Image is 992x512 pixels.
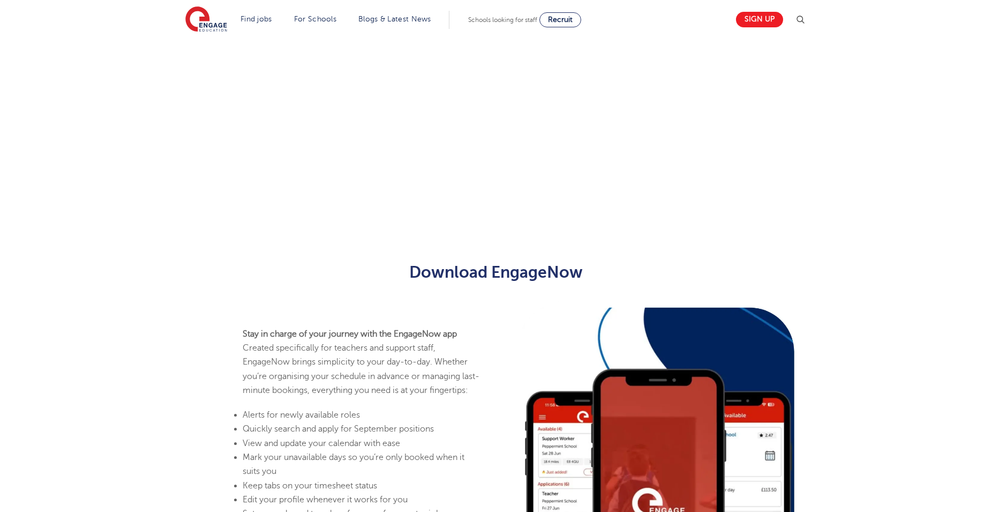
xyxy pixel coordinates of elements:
[234,263,759,281] h2: Download EngageNow
[185,6,227,33] img: Engage Education
[243,408,482,422] li: Alerts for newly available roles
[243,493,482,507] li: Edit your profile whenever it works for you
[241,15,272,23] a: Find jobs
[358,15,431,23] a: Blogs & Latest News
[468,16,537,24] span: Schools looking for staff
[548,16,573,24] span: Recruit
[294,15,336,23] a: For Schools
[243,329,457,339] strong: Stay in charge of your journey with the EngageNow app
[736,12,783,27] a: Sign up
[243,450,482,479] li: Mark your unavailable days so you’re only booked when it suits you
[243,479,482,493] li: Keep tabs on your timesheet status
[243,436,482,450] li: View and update your calendar with ease
[243,422,482,436] li: Quickly search and apply for September positions
[539,12,581,27] a: Recruit
[243,327,482,397] p: Created specifically for teachers and support staff, EngageNow brings simplicity to your day-to-d...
